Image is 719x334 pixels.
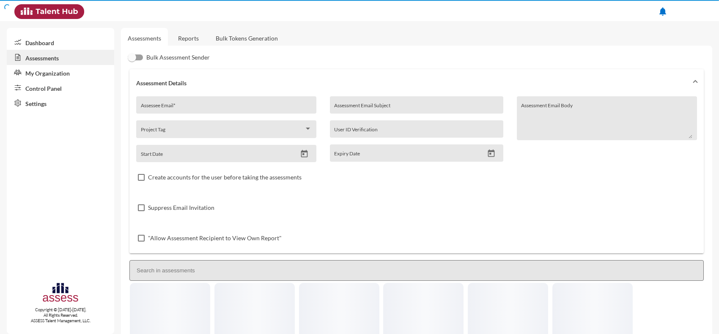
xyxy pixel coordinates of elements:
[129,96,704,253] div: Assessment Details
[484,149,499,158] button: Open calendar
[297,149,312,158] button: Open calendar
[42,282,80,305] img: assesscompany-logo.png
[136,79,687,87] mat-panel-title: Assessment Details
[7,50,114,65] a: Assessments
[7,95,114,111] a: Settings
[146,52,210,62] span: Bulk Assessment Sender
[171,28,206,49] a: Reports
[7,35,114,50] a: Dashboard
[7,307,114,323] p: Copyright © [DATE]-[DATE]. All Rights Reserved. ASSESS Talent Management, LLC.
[148,233,282,243] span: "Allow Assessment Recipient to View Own Report"
[148,203,214,213] span: Suppress Email Invitation
[129,260,704,281] input: Search in assessments
[209,28,285,49] a: Bulk Tokens Generation
[148,172,302,182] span: Create accounts for the user before taking the assessments
[129,69,704,96] mat-expansion-panel-header: Assessment Details
[658,6,668,16] mat-icon: notifications
[7,80,114,95] a: Control Panel
[128,35,161,42] a: Assessments
[7,65,114,80] a: My Organization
